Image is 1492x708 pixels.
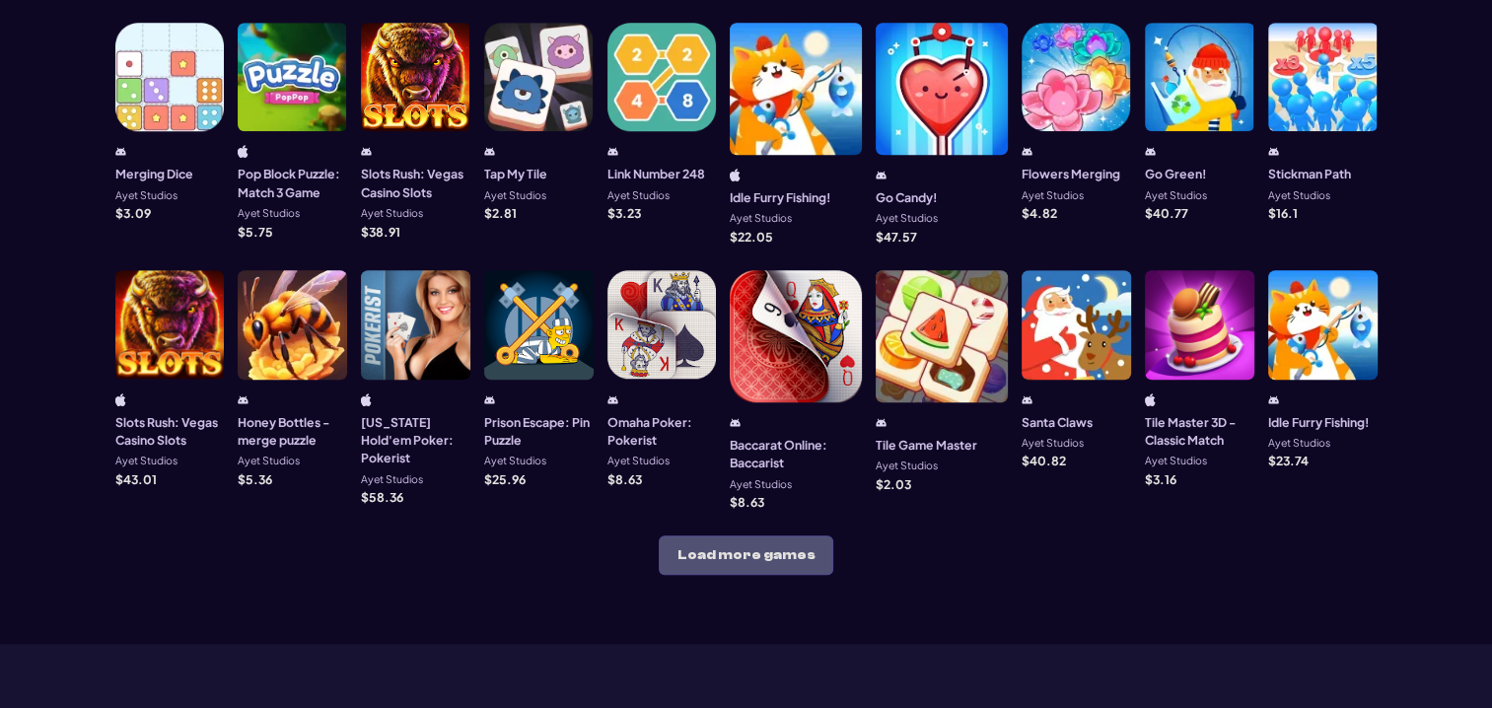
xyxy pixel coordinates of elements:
p: $ 16.1 [1268,207,1298,219]
h3: Pop Block Puzzle: Match 3 Game [238,165,347,201]
h3: Idle Furry Fishing! [1268,413,1370,431]
p: Ayet Studios [1268,190,1330,201]
img: android [1022,393,1032,406]
p: $ 3.23 [607,207,641,219]
img: android [607,145,618,158]
p: Ayet Studios [876,213,938,224]
img: android [607,393,618,406]
img: android [1268,393,1279,406]
h3: Slots Rush: Vegas Casino Slots [361,165,470,201]
img: android [876,416,887,429]
h3: Idle Furry Fishing! [730,188,831,206]
p: $ 25.96 [484,473,526,485]
p: $ 5.75 [238,226,273,238]
p: Ayet Studios [730,479,792,490]
img: android [730,416,741,429]
p: $ 8.63 [607,473,642,485]
h3: Go Green! [1145,165,1207,182]
p: $ 47.57 [876,231,917,243]
p: $ 23.74 [1268,455,1309,466]
img: ios [730,169,741,181]
img: android [1268,145,1279,158]
img: android [1145,145,1156,158]
p: $ 22.05 [730,231,773,243]
h3: Merging Dice [115,165,193,182]
img: android [238,393,249,406]
h3: Omaha Poker: Pokerist [607,413,717,450]
p: Ayet Studios [1145,190,1207,201]
p: $ 4.82 [1022,207,1057,219]
p: $ 43.01 [115,473,157,485]
p: $ 3.16 [1145,473,1176,485]
p: $ 5.36 [238,473,272,485]
p: Ayet Studios [115,456,178,466]
img: ios [115,393,126,406]
p: $ 40.77 [1145,207,1188,219]
p: $ 2.03 [876,478,911,490]
img: android [1022,145,1032,158]
p: Ayet Studios [1268,438,1330,449]
h3: Go Candy! [876,188,938,206]
p: Ayet Studios [484,456,546,466]
img: android [115,145,126,158]
img: android [484,145,495,158]
h3: Tile Game Master [876,436,977,454]
p: Ayet Studios [1022,438,1084,449]
h3: Tap My Tile [484,165,547,182]
p: $ 2.81 [484,207,517,219]
img: android [484,393,495,406]
p: Ayet Studios [115,190,178,201]
h3: Baccarat Online: Baccarist [730,436,862,472]
img: ios [1145,393,1156,406]
p: $ 40.82 [1022,455,1066,466]
h3: Prison Escape: Pin Puzzle [484,413,594,450]
p: Ayet Studios [238,208,300,219]
img: ios [238,145,249,158]
p: Ayet Studios [607,190,670,201]
p: Ayet Studios [730,213,792,224]
h3: [US_STATE] Hold'em Poker: Pokerist [361,413,470,467]
p: $ 8.63 [730,496,764,508]
img: ios [361,393,372,406]
p: Ayet Studios [1022,190,1084,201]
h3: Stickman Path [1268,165,1351,182]
h3: Flowers Merging [1022,165,1120,182]
h3: Link Number 248 [607,165,705,182]
button: Load more games [659,535,833,575]
p: Ayet Studios [484,190,546,201]
p: Ayet Studios [1145,456,1207,466]
p: Ayet Studios [238,456,300,466]
p: Ayet Studios [361,474,423,485]
h3: Honey Bottles - merge puzzle [238,413,347,450]
p: Ayet Studios [876,460,938,471]
p: $ 58.36 [361,491,403,503]
p: $ 38.91 [361,226,400,238]
h3: Tile Master 3D - Classic Match [1145,413,1254,450]
p: $ 3.09 [115,207,151,219]
p: Ayet Studios [361,208,423,219]
h3: Santa Claws [1022,413,1093,431]
h3: Slots Rush: Vegas Casino Slots [115,413,225,450]
img: android [361,145,372,158]
p: Ayet Studios [607,456,670,466]
img: android [876,169,887,181]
